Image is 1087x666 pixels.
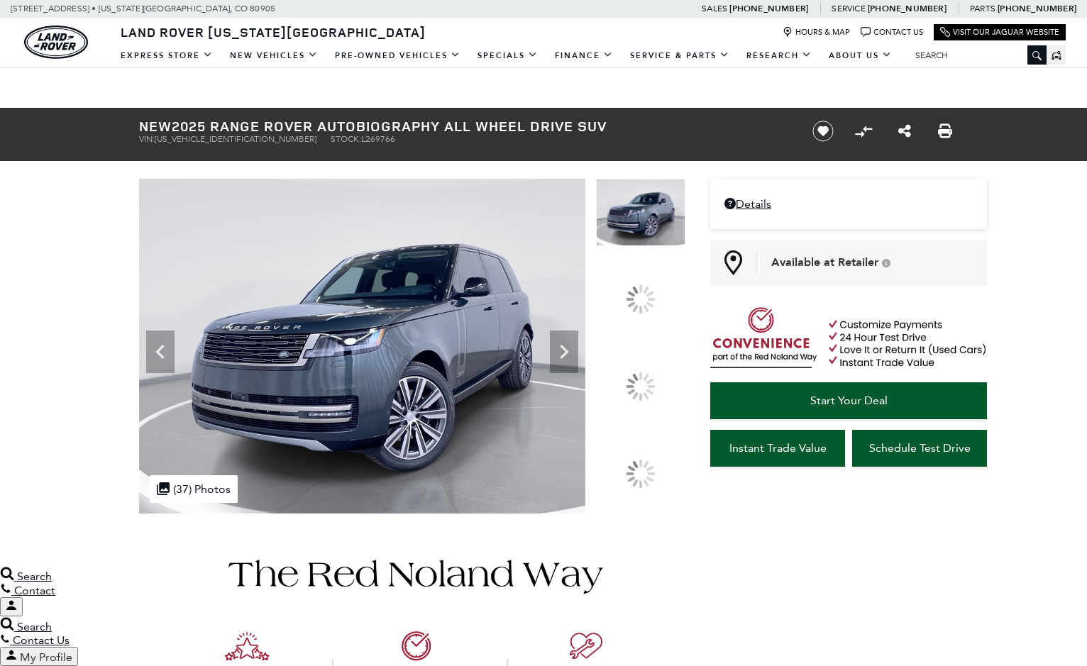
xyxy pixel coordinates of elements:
a: [PHONE_NUMBER] [998,3,1076,14]
a: Share this New 2025 Range Rover Autobiography All Wheel Drive SUV [898,123,911,140]
a: Specials [469,43,546,68]
a: Schedule Test Drive [852,430,987,467]
div: Vehicle is in stock and ready for immediate delivery. Due to demand, availability is subject to c... [882,258,890,267]
span: L269766 [361,134,395,144]
a: [STREET_ADDRESS] • [US_STATE][GEOGRAPHIC_DATA], CO 80905 [11,4,275,13]
span: Search [17,620,52,633]
a: Details [724,197,973,211]
span: VIN: [139,134,155,144]
div: (37) Photos [150,475,238,503]
input: Search [905,47,1047,64]
a: EXPRESS STORE [112,43,221,68]
h1: 2025 Range Rover Autobiography All Wheel Drive SUV [139,118,788,134]
span: Parts [970,4,995,13]
img: New 2025 Belgravia Green LAND ROVER Autobiography image 1 [596,179,685,246]
a: [PHONE_NUMBER] [729,3,808,14]
span: Stock: [331,134,361,144]
a: land-rover [24,26,88,59]
span: Schedule Test Drive [869,441,971,455]
a: Visit Our Jaguar Website [940,27,1059,38]
a: Print this New 2025 Range Rover Autobiography All Wheel Drive SUV [938,123,952,140]
a: Service & Parts [622,43,738,68]
span: Sales [702,4,727,13]
span: Available at Retailer [771,255,878,270]
a: Hours & Map [783,27,850,38]
button: Save vehicle [807,120,839,143]
span: Service [832,4,865,13]
a: About Us [820,43,900,68]
a: Pre-Owned Vehicles [326,43,469,68]
a: Land Rover [US_STATE][GEOGRAPHIC_DATA] [112,23,434,40]
a: Instant Trade Value [710,430,845,467]
span: Land Rover [US_STATE][GEOGRAPHIC_DATA] [121,23,426,40]
span: My Profile [20,650,72,664]
a: Start Your Deal [710,382,987,419]
img: Map Pin Icon [724,250,742,275]
strong: New [139,116,172,135]
a: Research [738,43,820,68]
img: Land Rover [24,26,88,59]
span: Start Your Deal [810,394,888,407]
button: Compare vehicle [853,121,874,142]
nav: Main Navigation [112,43,900,68]
span: [US_VEHICLE_IDENTIFICATION_NUMBER] [155,134,316,144]
span: Instant Trade Value [729,441,827,455]
img: New 2025 Belgravia Green LAND ROVER Autobiography image 1 [139,179,585,514]
a: New Vehicles [221,43,326,68]
a: Finance [546,43,622,68]
span: Contact Us [13,633,70,647]
a: [PHONE_NUMBER] [868,3,947,14]
a: Contact Us [861,27,923,38]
